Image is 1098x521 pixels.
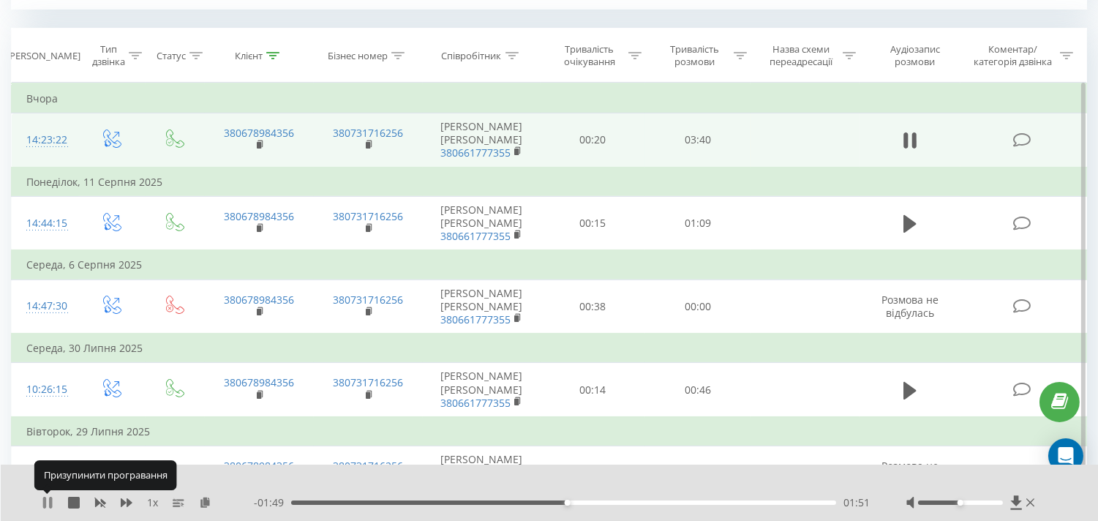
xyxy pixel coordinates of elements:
[26,292,64,321] div: 14:47:30
[442,50,502,62] div: Співробітник
[873,43,957,68] div: Аудіозапис розмови
[658,43,730,68] div: Тривалість розмови
[645,280,751,334] td: 00:00
[26,375,64,404] div: 10:26:15
[645,196,751,250] td: 01:09
[541,113,646,168] td: 00:20
[423,363,541,417] td: [PERSON_NAME] [PERSON_NAME]
[26,459,64,487] div: 17:13:57
[958,500,963,506] div: Accessibility label
[26,209,64,238] div: 14:44:15
[440,312,511,326] a: 380661777355
[12,84,1087,113] td: Вчора
[333,126,403,140] a: 380731716256
[12,250,1087,280] td: Середа, 6 Серпня 2025
[333,459,403,473] a: 380731716256
[333,209,403,223] a: 380731716256
[12,168,1087,197] td: Понеділок, 11 Серпня 2025
[440,146,511,160] a: 380661777355
[333,375,403,389] a: 380731716256
[34,461,177,490] div: Призупинити програвання
[12,417,1087,446] td: Вівторок, 29 Липня 2025
[423,113,541,168] td: [PERSON_NAME] [PERSON_NAME]
[224,126,294,140] a: 380678984356
[224,209,294,223] a: 380678984356
[333,293,403,307] a: 380731716256
[541,280,646,334] td: 00:38
[541,196,646,250] td: 00:15
[645,113,751,168] td: 03:40
[423,446,541,501] td: [PERSON_NAME] [PERSON_NAME]
[254,495,291,510] span: - 01:49
[224,459,294,473] a: 380678984356
[541,363,646,417] td: 00:14
[328,50,388,62] div: Бізнес номер
[554,43,625,68] div: Тривалість очікування
[7,50,80,62] div: [PERSON_NAME]
[843,495,870,510] span: 01:51
[645,363,751,417] td: 00:46
[881,293,939,320] span: Розмова не відбулась
[440,396,511,410] a: 380661777355
[12,334,1087,363] td: Середа, 30 Липня 2025
[26,126,64,154] div: 14:23:22
[881,459,939,486] span: Розмова не відбулась
[91,43,125,68] div: Тип дзвінка
[423,280,541,334] td: [PERSON_NAME] [PERSON_NAME]
[1048,438,1083,473] div: Open Intercom Messenger
[224,375,294,389] a: 380678984356
[541,446,646,501] td: 00:48
[440,229,511,243] a: 380661777355
[147,495,158,510] span: 1 x
[235,50,263,62] div: Клієнт
[764,43,839,68] div: Назва схеми переадресації
[224,293,294,307] a: 380678984356
[157,50,186,62] div: Статус
[565,500,571,506] div: Accessibility label
[423,196,541,250] td: [PERSON_NAME] [PERSON_NAME]
[971,43,1056,68] div: Коментар/категорія дзвінка
[645,446,751,501] td: 00:00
